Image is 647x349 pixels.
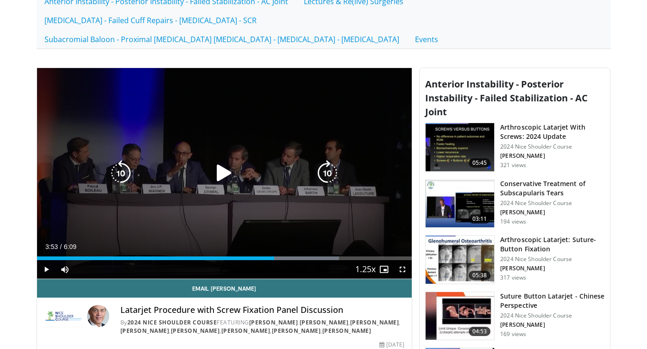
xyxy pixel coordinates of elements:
a: [PERSON_NAME] [120,327,170,335]
img: 2024 Nice Shoulder Course [44,305,83,327]
h3: Conservative Treatment of Subscapularis Tears [500,179,604,198]
a: [PERSON_NAME] [PERSON_NAME] [249,318,349,326]
a: Events [407,30,446,49]
div: By FEATURING , , , , , , [120,318,404,335]
a: 03:11 Conservative Treatment of Subscapularis Tears 2024 Nice Shoulder Course [PERSON_NAME] 194 v... [425,179,604,228]
span: 03:11 [469,214,491,224]
p: [PERSON_NAME] [500,209,604,216]
a: 04:53 Suture Button Latarjet - Chinese Perspective 2024 Nice Shoulder Course [PERSON_NAME] 169 views [425,292,604,341]
h3: Arthroscopic Latarjet With Screws: 2024 Update [500,123,604,141]
h3: Suture Button Latarjet - Chinese Perspective [500,292,604,310]
p: 321 views [500,162,526,169]
p: 2024 Nice Shoulder Course [500,143,604,150]
a: Email [PERSON_NAME] [37,279,412,298]
h3: Arthroscopic Latarjet: Suture-Button Fixation [500,235,604,254]
h4: Latarjet Procedure with Screw Fixation Panel Discussion [120,305,404,315]
p: 2024 Nice Shoulder Course [500,312,604,319]
a: [PERSON_NAME] [350,318,399,326]
div: [DATE] [379,341,404,349]
button: Enable picture-in-picture mode [375,260,393,279]
video-js: Video Player [37,68,412,279]
p: [PERSON_NAME] [500,265,604,272]
a: Subacromial Baloon - Proximal [MEDICAL_DATA] [MEDICAL_DATA] - [MEDICAL_DATA] - [MEDICAL_DATA] [37,30,407,49]
span: 6:09 [64,243,76,250]
span: 05:45 [469,158,491,168]
p: 2024 Nice Shoulder Course [500,199,604,207]
button: Play [37,260,56,279]
button: Fullscreen [393,260,412,279]
p: 194 views [500,218,526,225]
span: 05:38 [469,271,491,280]
p: [PERSON_NAME] [500,152,604,160]
img: c2ee0f92-ba60-4316-9b0d-99871c745d6e.150x105_q85_crop-smart_upscale.jpg [426,292,494,340]
img: 0da00311-4986-42b4-a6ea-163e6e57e3ba.150x105_q85_crop-smart_upscale.jpg [426,123,494,171]
p: 2024 Nice Shoulder Course [500,256,604,263]
span: 04:53 [469,327,491,336]
span: Anterior Instability - Posterior Instability - Failed Stabilization - AC Joint [425,78,588,118]
a: [MEDICAL_DATA] - Failed Cuff Repairs - [MEDICAL_DATA] - SCR [37,11,264,30]
img: 529c9646-c047-46ae-b1fa-5b3d2b99f489.150x105_q85_crop-smart_upscale.jpg [426,180,494,228]
a: [PERSON_NAME] [272,327,321,335]
a: 05:38 Arthroscopic Latarjet: Suture-Button Fixation 2024 Nice Shoulder Course [PERSON_NAME] 317 v... [425,235,604,284]
a: [PERSON_NAME] [221,327,270,335]
p: [PERSON_NAME] [500,321,604,329]
a: [PERSON_NAME] [171,327,220,335]
div: Progress Bar [37,256,412,260]
a: 2024 Nice Shoulder Course [127,318,217,326]
p: 169 views [500,330,526,338]
a: [PERSON_NAME] [322,327,371,335]
span: 3:53 [45,243,58,250]
img: Avatar [87,305,109,327]
button: Playback Rate [356,260,375,279]
button: Mute [56,260,74,279]
p: 317 views [500,274,526,281]
img: f5d15ebf-9eea-4360-87a2-b15da6ee0df2.150x105_q85_crop-smart_upscale.jpg [426,236,494,284]
a: 05:45 Arthroscopic Latarjet With Screws: 2024 Update 2024 Nice Shoulder Course [PERSON_NAME] 321 ... [425,123,604,172]
span: / [60,243,62,250]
